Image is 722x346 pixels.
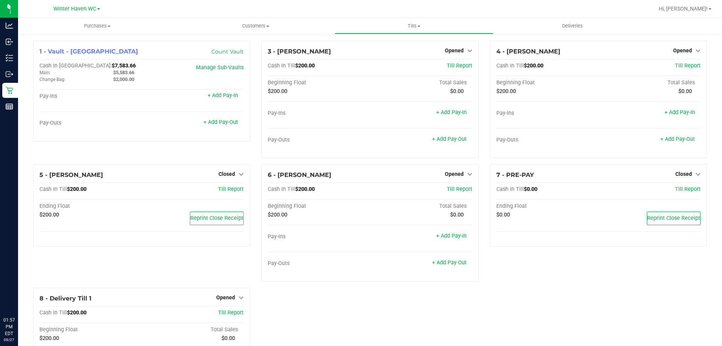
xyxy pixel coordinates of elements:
a: Till Report [218,309,244,316]
div: Pay-Ins [496,110,599,117]
a: + Add Pay-Out [203,119,238,125]
span: Opened [445,47,464,53]
inline-svg: Reports [6,103,13,110]
span: Cash In Till [268,62,295,69]
span: Cash In Till [496,186,524,192]
span: $200.00 [39,212,59,218]
span: $200.00 [524,62,543,69]
inline-svg: Outbound [6,70,13,78]
a: Manage Sub-Vaults [196,64,244,71]
span: Cash In Till [39,186,67,192]
span: Closed [218,171,235,177]
button: Reprint Close Receipt [190,212,244,225]
span: Opened [216,294,235,300]
div: Beginning Float [268,203,370,210]
span: $0.00 [678,88,692,95]
a: + Add Pay-In [436,109,467,116]
span: Cash In [GEOGRAPHIC_DATA]: [39,62,112,69]
span: $7,583.66 [112,62,136,69]
span: $0.00 [221,335,235,341]
span: Winter Haven WC [53,6,96,12]
span: $0.00 [496,212,510,218]
a: + Add Pay-Out [432,259,467,266]
div: Pay-Outs [268,137,370,143]
span: 3 - [PERSON_NAME] [268,48,331,55]
span: Cash In Till [268,186,295,192]
a: + Add Pay-In [436,233,467,239]
a: Till Report [675,186,701,192]
span: Tills [335,23,493,29]
span: $200.00 [268,88,287,95]
inline-svg: Inbound [6,38,13,46]
span: $5,583.66 [113,70,134,75]
span: $0.00 [450,212,464,218]
span: Till Report [218,186,244,192]
span: Customers [177,23,334,29]
a: Purchases [18,18,176,34]
span: 7 - PRE-PAY [496,171,534,178]
div: Pay-Ins [39,93,142,100]
span: Main: [39,70,51,75]
span: 6 - [PERSON_NAME] [268,171,331,178]
span: $200.00 [67,309,86,316]
a: Till Report [447,186,472,192]
span: $200.00 [268,212,287,218]
span: Opened [673,47,692,53]
span: Purchases [18,23,176,29]
p: 01:57 PM EDT [3,317,15,337]
a: + Add Pay-In [664,109,695,116]
span: 1 - Vault - [GEOGRAPHIC_DATA] [39,48,138,55]
a: + Add Pay-Out [660,136,695,142]
div: Pay-Outs [496,137,599,143]
span: $200.00 [496,88,516,95]
span: Cash In Till [496,62,524,69]
iframe: Resource center [8,286,30,308]
span: Reprint Close Receipt [647,215,700,221]
inline-svg: Analytics [6,22,13,29]
inline-svg: Inventory [6,54,13,62]
div: Ending Float [496,203,599,210]
inline-svg: Retail [6,87,13,94]
span: Hi, [PERSON_NAME]! [659,6,708,12]
a: Customers [176,18,335,34]
a: + Add Pay-In [208,92,238,99]
span: Deliveries [552,23,593,29]
span: 5 - [PERSON_NAME] [39,171,103,178]
div: Total Sales [370,203,472,210]
div: Total Sales [142,326,244,333]
button: Reprint Close Receipt [647,212,701,225]
div: Total Sales [370,79,472,86]
a: Tills [335,18,493,34]
a: + Add Pay-Out [432,136,467,142]
div: Pay-Ins [268,110,370,117]
a: Deliveries [493,18,652,34]
p: 09/27 [3,337,15,343]
div: Beginning Float [268,79,370,86]
a: Till Report [447,62,472,69]
span: Opened [445,171,464,177]
span: $0.00 [524,186,537,192]
div: Pay-Outs [39,120,142,127]
div: Beginning Float [39,326,142,333]
div: Beginning Float [496,79,599,86]
span: 8 - Delivery Till 1 [39,295,91,302]
div: Total Sales [598,79,701,86]
span: Cash In Till [39,309,67,316]
span: Closed [675,171,692,177]
span: $200.00 [39,335,59,341]
span: $0.00 [450,88,464,95]
span: $200.00 [295,62,315,69]
span: 4 - [PERSON_NAME] [496,48,560,55]
span: $200.00 [67,186,86,192]
span: $200.00 [295,186,315,192]
a: Till Report [675,62,701,69]
span: $2,000.00 [113,76,134,82]
span: Reprint Close Receipt [190,215,243,221]
div: Pay-Outs [268,260,370,267]
a: Count Vault [211,48,244,55]
span: Change Bag: [39,77,65,82]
